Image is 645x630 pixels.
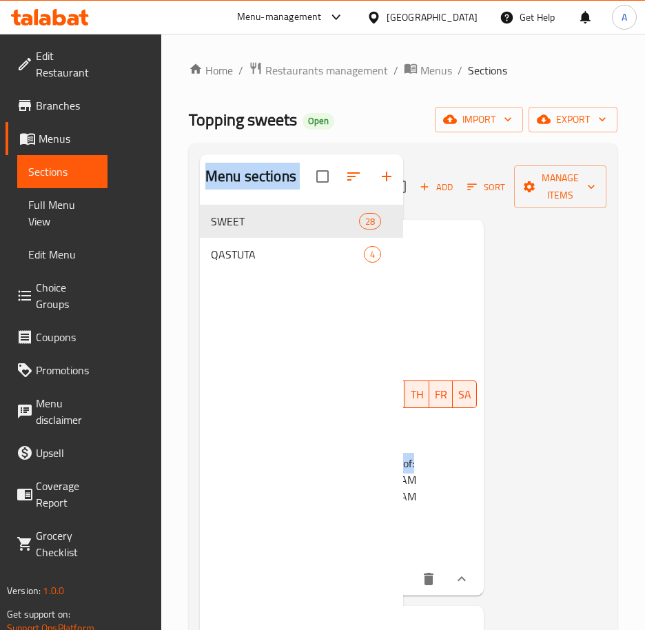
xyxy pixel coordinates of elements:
a: Sections [17,155,107,188]
span: Version: [7,582,41,600]
span: FR [435,385,447,405]
div: QASTUTA4 [200,238,403,271]
span: 28 [360,215,380,228]
a: Home [189,62,233,79]
span: Branches [36,97,96,114]
span: Get support on: [7,605,70,623]
span: A [622,10,627,25]
span: Promotions [36,362,96,378]
span: Edit Restaurant [36,48,96,81]
span: 1.0.0 [43,582,64,600]
a: Edit Menu [17,238,107,271]
li: / [458,62,462,79]
button: FR [429,380,453,408]
button: show more [445,562,478,596]
button: Sort [464,176,509,198]
button: Manage items [514,165,606,208]
span: Menu disclaimer [36,395,96,428]
span: export [540,111,606,128]
span: TH [411,385,424,405]
svg: Show Choices [453,571,470,587]
a: Grocery Checklist [6,519,107,569]
nav: Menu sections [200,199,403,276]
div: Menu-management [237,9,322,26]
span: Select all sections [308,162,337,191]
span: Edit Menu [28,246,96,263]
div: SWEET28 [200,205,403,238]
span: Choice Groups [36,279,96,312]
a: Coupons [6,321,107,354]
span: Menus [39,130,96,147]
a: Choice Groups [6,271,107,321]
span: import [446,111,512,128]
a: Branches [6,89,107,122]
li: / [238,62,243,79]
span: Manage items [525,170,595,204]
span: Sections [468,62,507,79]
button: Add [414,176,458,198]
a: Promotions [6,354,107,387]
button: export [529,107,617,132]
a: Restaurants management [249,61,388,79]
button: delete [412,562,445,596]
span: Sort [467,179,505,195]
nav: breadcrumb [189,61,617,79]
span: Restaurants management [265,62,388,79]
a: Upsell [6,436,107,469]
span: Menus [420,62,452,79]
a: Menu disclaimer [6,387,107,436]
button: import [435,107,523,132]
a: Edit Restaurant [6,39,107,89]
span: Sort items [458,176,514,198]
span: 4 [365,248,380,261]
span: Topping sweets [189,104,297,135]
h2: Menu sections [205,166,296,187]
a: Coverage Report [6,469,107,519]
span: Grocery Checklist [36,527,96,560]
span: Sections [28,163,96,180]
div: [GEOGRAPHIC_DATA] [387,10,478,25]
span: Coverage Report [36,478,96,511]
span: Open [303,115,334,127]
button: TH [405,380,429,408]
div: items [364,246,381,263]
span: Full Menu View [28,196,96,230]
a: Menus [6,122,107,155]
span: Upsell [36,445,96,461]
span: Coupons [36,329,96,345]
div: Open [303,113,334,130]
span: SWEET [211,213,359,230]
a: Full Menu View [17,188,107,238]
li: / [393,62,398,79]
span: QASTUTA [211,246,364,263]
span: Add item [414,176,458,198]
span: Add [418,179,455,195]
span: SA [458,385,471,405]
a: Menus [404,61,452,79]
button: SA [453,380,477,408]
